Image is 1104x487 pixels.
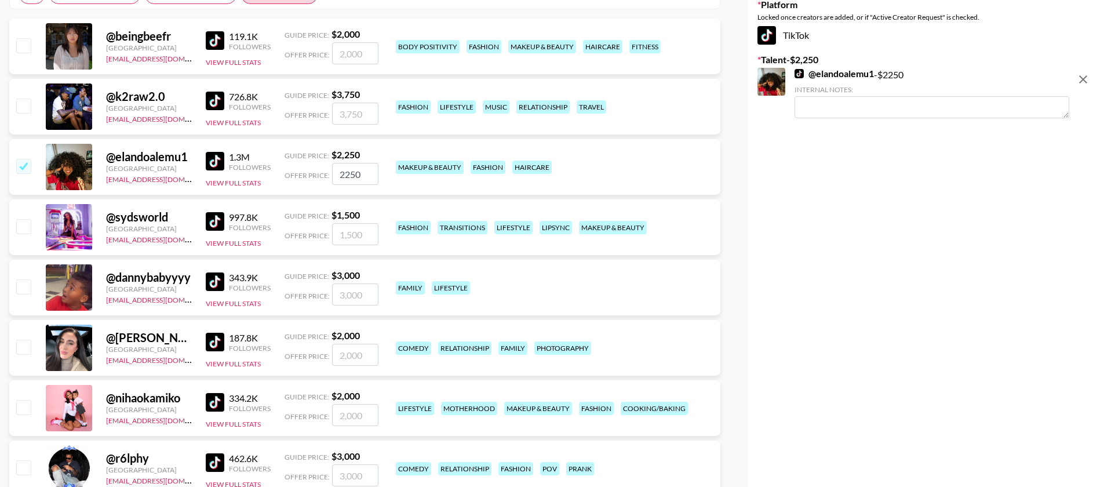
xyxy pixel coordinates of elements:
[106,330,192,345] div: @ [PERSON_NAME].nickel
[106,391,192,405] div: @ nihaokamiko
[504,402,572,415] div: makeup & beauty
[540,221,572,234] div: lipsync
[285,272,329,281] span: Guide Price:
[471,161,505,174] div: fashion
[396,341,431,355] div: comedy
[206,118,261,127] button: View Full Stats
[396,281,425,295] div: family
[206,239,261,248] button: View Full Stats
[106,293,223,304] a: [EMAIL_ADDRESS][DOMAIN_NAME]
[467,40,501,53] div: fashion
[1072,68,1095,91] button: remove
[757,54,1095,66] label: Talent - $ 2,250
[494,221,533,234] div: lifestyle
[285,392,329,401] span: Guide Price:
[331,28,360,39] strong: $ 2,000
[229,103,271,111] div: Followers
[285,171,330,180] span: Offer Price:
[229,42,271,51] div: Followers
[229,223,271,232] div: Followers
[540,462,559,475] div: pov
[396,462,431,475] div: comedy
[508,40,576,53] div: makeup & beauty
[106,210,192,224] div: @ sydsworld
[106,405,192,414] div: [GEOGRAPHIC_DATA]
[206,420,261,428] button: View Full Stats
[566,462,594,475] div: prank
[285,31,329,39] span: Guide Price:
[106,173,223,184] a: [EMAIL_ADDRESS][DOMAIN_NAME]
[229,91,271,103] div: 726.8K
[498,462,533,475] div: fashion
[106,29,192,43] div: @ beingbeefr
[206,393,224,412] img: TikTok
[534,341,591,355] div: photography
[331,450,360,461] strong: $ 3,000
[206,179,261,187] button: View Full Stats
[332,103,378,125] input: 3,750
[332,223,378,245] input: 1,500
[285,473,330,481] span: Offer Price:
[106,414,223,425] a: [EMAIL_ADDRESS][DOMAIN_NAME]
[331,209,360,220] strong: $ 1,500
[229,31,271,42] div: 119.1K
[229,151,271,163] div: 1.3M
[438,462,491,475] div: relationship
[396,221,431,234] div: fashion
[438,341,491,355] div: relationship
[332,163,378,185] input: 2,250
[229,344,271,352] div: Followers
[332,344,378,366] input: 2,000
[285,111,330,119] span: Offer Price:
[285,212,329,220] span: Guide Price:
[285,352,330,361] span: Offer Price:
[106,164,192,173] div: [GEOGRAPHIC_DATA]
[757,26,776,45] img: TikTok
[229,163,271,172] div: Followers
[795,68,1069,118] div: - $ 2250
[229,404,271,413] div: Followers
[106,474,223,485] a: [EMAIL_ADDRESS][DOMAIN_NAME]
[757,26,1095,45] div: TikTok
[396,100,431,114] div: fashion
[579,221,647,234] div: makeup & beauty
[206,152,224,170] img: TikTok
[229,272,271,284] div: 343.9K
[229,464,271,473] div: Followers
[498,341,527,355] div: family
[106,112,223,123] a: [EMAIL_ADDRESS][DOMAIN_NAME]
[757,13,1095,21] div: Locked once creators are added, or if "Active Creator Request" is checked.
[229,392,271,404] div: 334.2K
[229,453,271,464] div: 462.6K
[396,40,460,53] div: body positivity
[331,89,360,100] strong: $ 3,750
[577,100,606,114] div: travel
[206,212,224,231] img: TikTok
[106,270,192,285] div: @ dannybabyyyy
[106,224,192,233] div: [GEOGRAPHIC_DATA]
[332,464,378,486] input: 3,000
[621,402,688,415] div: cooking/baking
[332,284,378,306] input: 3,000
[516,100,570,114] div: relationship
[106,43,192,52] div: [GEOGRAPHIC_DATA]
[483,100,509,114] div: music
[106,345,192,354] div: [GEOGRAPHIC_DATA]
[106,89,192,104] div: @ k2raw2.0
[106,451,192,466] div: @ r6lphy
[441,402,497,415] div: motherhood
[206,359,261,368] button: View Full Stats
[206,92,224,110] img: TikTok
[285,453,329,461] span: Guide Price:
[206,31,224,50] img: TikTok
[229,212,271,223] div: 997.8K
[106,150,192,164] div: @ elandoalemu1
[206,453,224,472] img: TikTok
[229,284,271,292] div: Followers
[229,332,271,344] div: 187.8K
[106,354,223,365] a: [EMAIL_ADDRESS][DOMAIN_NAME]
[583,40,622,53] div: haircare
[285,332,329,341] span: Guide Price:
[396,161,464,174] div: makeup & beauty
[331,149,360,160] strong: $ 2,250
